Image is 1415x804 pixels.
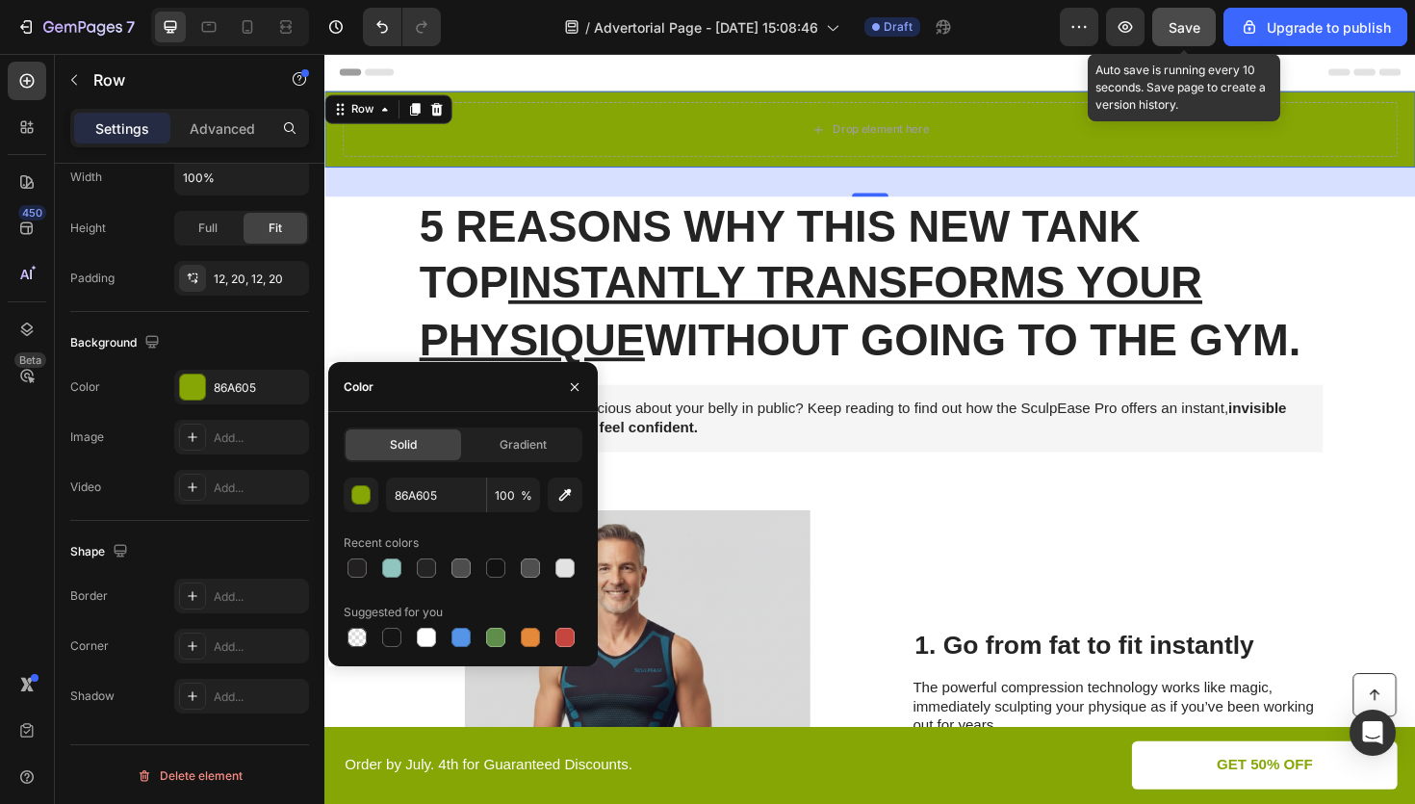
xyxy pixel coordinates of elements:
span: Gradient [500,436,547,454]
div: Undo/Redo [363,8,441,46]
div: Padding [70,270,115,287]
p: Advanced [190,118,255,139]
p: Settings [95,118,149,139]
div: Background [70,330,164,356]
span: Save [1169,19,1200,36]
h1: Rich Text Editor. Editing area: main [98,151,1057,335]
p: Order by July. 4th for Guaranteed Discounts. [21,743,576,764]
p: 1. Go from fat to fit instantly [625,610,1055,643]
div: Border [70,587,108,605]
iframe: Design area [324,54,1415,804]
span: % [521,487,532,505]
div: Add... [214,638,304,656]
input: Auto [175,160,308,195]
div: Upgrade to publish [1240,17,1391,38]
div: Suggested for you [344,604,443,621]
h2: Rich Text Editor. Editing area: main [623,609,1057,645]
div: Corner [70,637,109,655]
a: GET 50% OFF [855,728,1136,779]
span: Fit [269,220,282,237]
div: Rich Text Editor. Editing area: main [98,350,1057,422]
div: 450 [18,205,46,220]
span: Draft [884,18,913,36]
div: Add... [214,588,304,606]
div: Row [24,50,56,67]
button: Delete element [70,761,309,791]
div: 86A605 [214,379,304,397]
p: 7 [126,15,135,39]
div: Add... [214,480,304,497]
div: Height [70,220,106,237]
input: Eg: FFFFFF [386,478,486,512]
button: Upgrade to publish [1223,8,1407,46]
div: Color [70,378,100,396]
div: Delete element [137,765,243,788]
div: Beta [14,352,46,368]
button: 7 [8,8,143,46]
span: / [585,17,590,38]
div: Shape [70,539,132,565]
button: Save [1152,8,1216,46]
div: Open Intercom Messenger [1350,710,1396,756]
p: Row [93,68,257,91]
p: Tired of feeling self-conscious about your belly in public? Keep reading to find out how the Scul... [121,366,1034,406]
u: INSTANTLY TRANSFORMS YOUR PHYSIQUE [100,217,929,327]
div: Add... [214,688,304,706]
div: Rich Text Editor. Editing area: main [623,660,1057,723]
div: Video [70,479,101,496]
span: Solid [390,436,417,454]
div: Width [70,169,102,186]
div: Recent colors [344,534,419,552]
p: GET 50% OFF [944,743,1046,764]
div: Image [70,428,104,446]
div: 12, 20, 12, 20 [214,271,304,288]
p: The powerful compression technology works like magic, immediately sculpting your physique as if y... [623,661,1055,721]
div: Shadow [70,687,115,705]
div: Drop element here [538,72,640,88]
div: Add... [214,429,304,447]
span: Advertorial Page - [DATE] 15:08:46 [594,17,818,38]
p: 5 REASONS WHY THIS NEW TANK TOP WITHOUT GOING TO THE GYM. [100,153,1055,333]
span: Full [198,220,218,237]
div: Color [344,378,373,396]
